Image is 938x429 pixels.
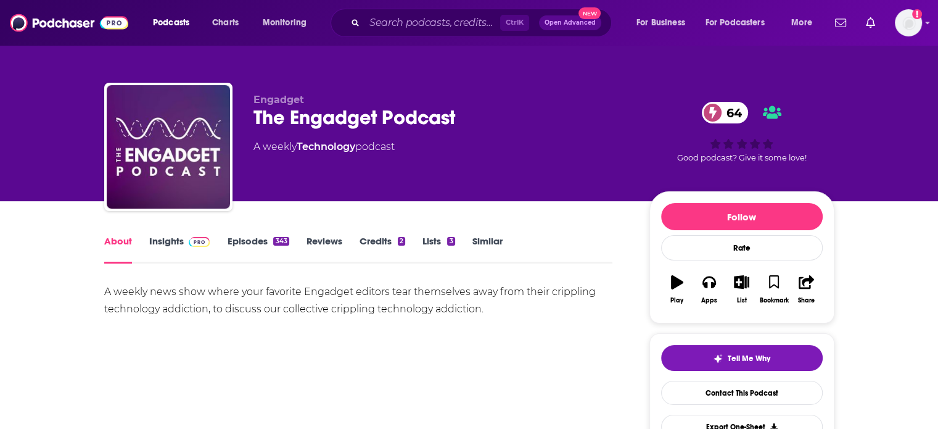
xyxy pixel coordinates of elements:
[447,237,455,246] div: 3
[861,12,880,33] a: Show notifications dropdown
[10,11,128,35] img: Podchaser - Follow, Share and Rate Podcasts
[578,7,601,19] span: New
[661,381,823,405] a: Contact This Podcast
[636,14,685,31] span: For Business
[706,14,765,31] span: For Podcasters
[758,267,790,312] button: Bookmark
[798,297,815,304] div: Share
[539,15,601,30] button: Open AdvancedNew
[649,94,834,170] div: 64Good podcast? Give it some love!
[830,12,851,33] a: Show notifications dropdown
[895,9,922,36] span: Logged in as HavasFormulab2b
[702,102,748,123] a: 64
[297,141,355,152] a: Technology
[149,235,210,264] a: InsightsPodchaser Pro
[263,14,306,31] span: Monitoring
[661,345,823,371] button: tell me why sparkleTell Me Why
[212,14,239,31] span: Charts
[306,235,342,264] a: Reviews
[360,235,405,264] a: Credits2
[912,9,922,19] svg: Add a profile image
[725,267,757,312] button: List
[104,283,613,318] div: A weekly news show where your favorite Engadget editors tear themselves away from their crippling...
[253,94,304,106] span: Engadget
[153,14,189,31] span: Podcasts
[670,297,683,304] div: Play
[737,297,747,304] div: List
[697,13,783,33] button: open menu
[759,297,788,304] div: Bookmark
[342,9,623,37] div: Search podcasts, credits, & more...
[895,9,922,36] button: Show profile menu
[107,85,230,209] img: The Engadget Podcast
[701,297,717,304] div: Apps
[144,13,205,33] button: open menu
[661,235,823,260] div: Rate
[790,267,822,312] button: Share
[713,354,723,364] img: tell me why sparkle
[422,235,455,264] a: Lists3
[714,102,748,123] span: 64
[545,20,596,26] span: Open Advanced
[227,235,289,264] a: Episodes343
[104,235,132,264] a: About
[728,354,770,364] span: Tell Me Why
[783,13,828,33] button: open menu
[661,203,823,230] button: Follow
[254,13,323,33] button: open menu
[472,235,503,264] a: Similar
[791,14,812,31] span: More
[364,13,500,33] input: Search podcasts, credits, & more...
[273,237,289,246] div: 343
[204,13,246,33] a: Charts
[661,267,693,312] button: Play
[500,15,529,31] span: Ctrl K
[693,267,725,312] button: Apps
[895,9,922,36] img: User Profile
[398,237,405,246] div: 2
[628,13,701,33] button: open menu
[677,153,807,162] span: Good podcast? Give it some love!
[189,237,210,247] img: Podchaser Pro
[253,140,395,154] div: A weekly podcast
